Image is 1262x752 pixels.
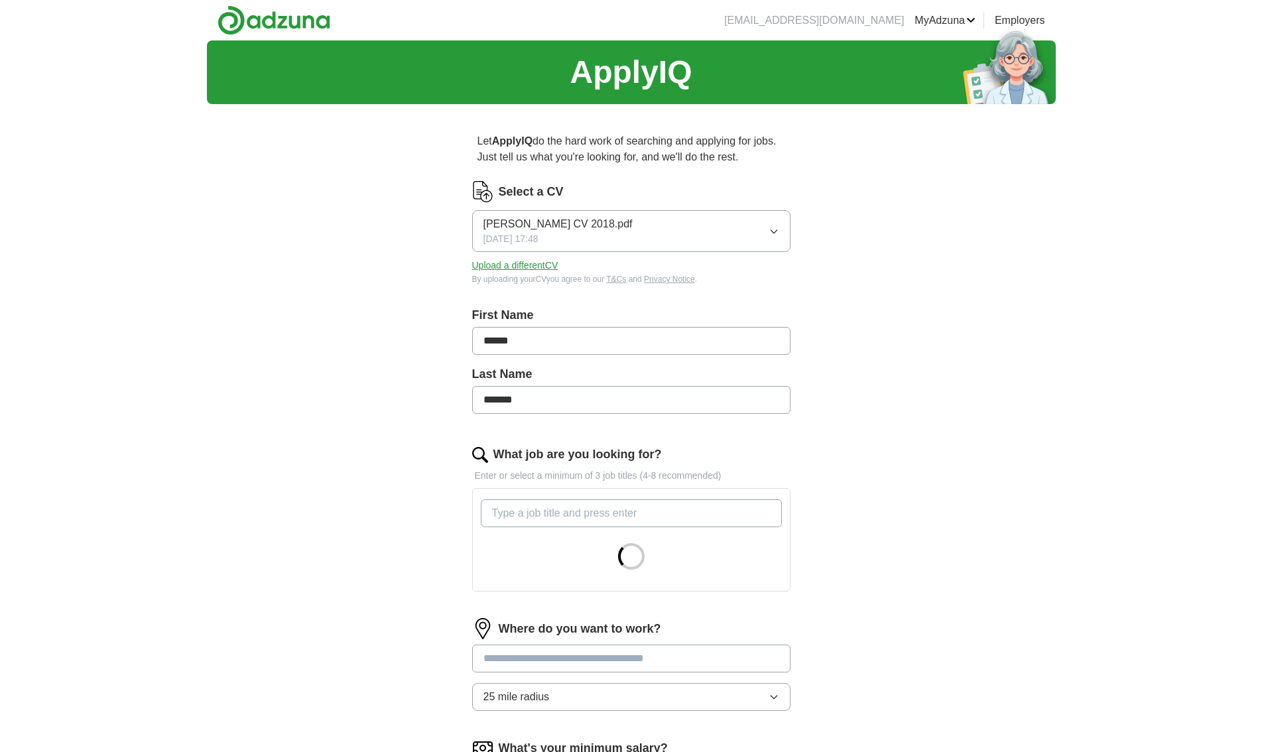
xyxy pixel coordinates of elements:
strong: ApplyIQ [492,135,533,147]
label: Select a CV [499,183,564,201]
h1: ApplyIQ [570,48,692,96]
p: Enter or select a minimum of 3 job titles (4-8 recommended) [472,469,790,483]
button: [PERSON_NAME] CV 2018.pdf[DATE] 17:48 [472,210,790,252]
a: MyAdzuna [915,13,976,29]
li: [EMAIL_ADDRESS][DOMAIN_NAME] [724,13,904,29]
button: Upload a differentCV [472,259,558,273]
span: [PERSON_NAME] CV 2018.pdf [483,216,633,232]
img: search.png [472,447,488,463]
label: Last Name [472,365,790,383]
label: What job are you looking for? [493,446,662,464]
a: Employers [995,13,1045,29]
img: Adzuna logo [218,5,330,35]
img: location.png [472,618,493,639]
label: Where do you want to work? [499,620,661,638]
input: Type a job title and press enter [481,499,782,527]
a: Privacy Notice [644,275,695,284]
span: [DATE] 17:48 [483,232,538,246]
img: CV Icon [472,181,493,202]
label: First Name [472,306,790,324]
p: Let do the hard work of searching and applying for jobs. Just tell us what you're looking for, an... [472,128,790,170]
a: T&Cs [606,275,626,284]
button: 25 mile radius [472,683,790,711]
span: 25 mile radius [483,689,550,705]
div: By uploading your CV you agree to our and . [472,273,790,285]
